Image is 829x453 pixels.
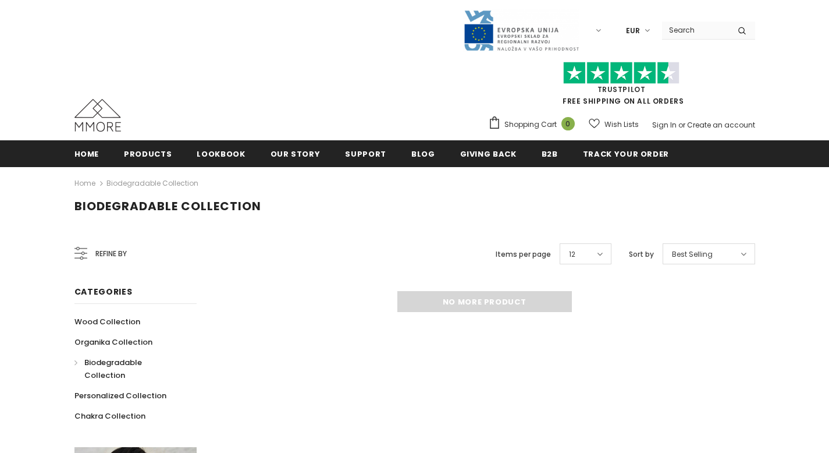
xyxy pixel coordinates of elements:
[542,148,558,160] span: B2B
[84,357,142,381] span: Biodegradable Collection
[687,120,755,130] a: Create an account
[589,114,639,135] a: Wish Lists
[74,332,152,352] a: Organika Collection
[197,140,245,167] a: Lookbook
[74,352,184,385] a: Biodegradable Collection
[106,178,198,188] a: Biodegradable Collection
[271,140,321,167] a: Our Story
[463,25,579,35] a: Javni Razpis
[488,116,581,133] a: Shopping Cart 0
[496,249,551,260] label: Items per page
[672,249,713,260] span: Best Selling
[463,9,579,52] img: Javni Razpis
[563,62,679,84] img: Trust Pilot Stars
[629,249,654,260] label: Sort by
[488,67,755,106] span: FREE SHIPPING ON ALL ORDERS
[411,148,435,160] span: Blog
[504,119,557,130] span: Shopping Cart
[561,117,575,130] span: 0
[74,312,140,332] a: Wood Collection
[74,148,99,160] span: Home
[95,247,127,260] span: Refine by
[74,99,121,132] img: MMORE Cases
[345,148,386,160] span: support
[604,119,639,130] span: Wish Lists
[74,286,133,298] span: Categories
[74,176,95,190] a: Home
[542,140,558,167] a: B2B
[74,198,261,214] span: Biodegradable Collection
[583,148,669,160] span: Track your order
[652,120,677,130] a: Sign In
[74,385,166,406] a: Personalized Collection
[74,316,140,327] span: Wood Collection
[626,25,640,37] span: EUR
[597,84,646,94] a: Trustpilot
[124,140,172,167] a: Products
[74,410,145,422] span: Chakra Collection
[460,140,517,167] a: Giving back
[460,148,517,160] span: Giving back
[124,148,172,160] span: Products
[74,390,166,401] span: Personalized Collection
[583,140,669,167] a: Track your order
[662,22,729,38] input: Search Site
[271,148,321,160] span: Our Story
[74,406,145,426] a: Chakra Collection
[74,140,99,167] a: Home
[345,140,386,167] a: support
[569,249,575,260] span: 12
[197,148,245,160] span: Lookbook
[678,120,685,130] span: or
[411,140,435,167] a: Blog
[74,337,152,348] span: Organika Collection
